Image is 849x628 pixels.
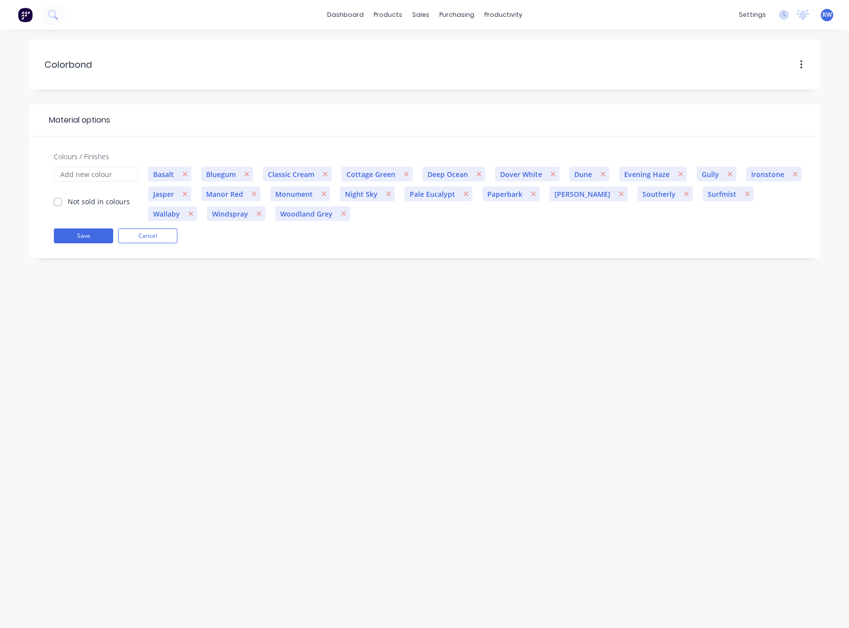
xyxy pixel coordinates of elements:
[201,189,248,199] span: Manor Red
[18,7,33,22] img: Factory
[550,189,615,199] span: [PERSON_NAME]
[405,189,460,199] span: Pale Eucalypt
[341,169,400,179] span: Cottage Green
[407,7,434,22] div: sales
[44,58,177,71] input: Material name
[54,167,138,181] input: Add new colour
[697,169,724,179] span: Gully
[734,7,771,22] div: settings
[270,189,318,199] span: Monument
[569,169,597,179] span: Dune
[369,7,407,22] div: products
[619,169,675,179] span: Evening Haze
[423,169,473,179] span: Deep Ocean
[479,7,527,22] div: productivity
[207,209,253,219] span: Windspray
[148,189,179,199] span: Jasper
[263,169,319,179] span: Classic Cream
[340,189,382,199] span: Night Sky
[637,189,680,199] span: Southerly
[201,169,241,179] span: Bluegum
[118,228,177,243] button: Cancel
[822,10,832,19] span: RW
[434,7,479,22] div: purchasing
[148,209,185,219] span: Wallaby
[495,169,547,179] span: Dover White
[68,196,130,207] label: Not sold in colours
[44,114,110,126] span: Material options
[54,151,109,162] label: Colours / Finishes
[703,189,741,199] span: Surfmist
[148,169,179,179] span: Basalt
[275,209,338,219] span: Woodland Grey
[322,7,369,22] a: dashboard
[482,189,527,199] span: Paperbark
[54,228,113,243] button: Save
[746,169,789,179] span: Ironstone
